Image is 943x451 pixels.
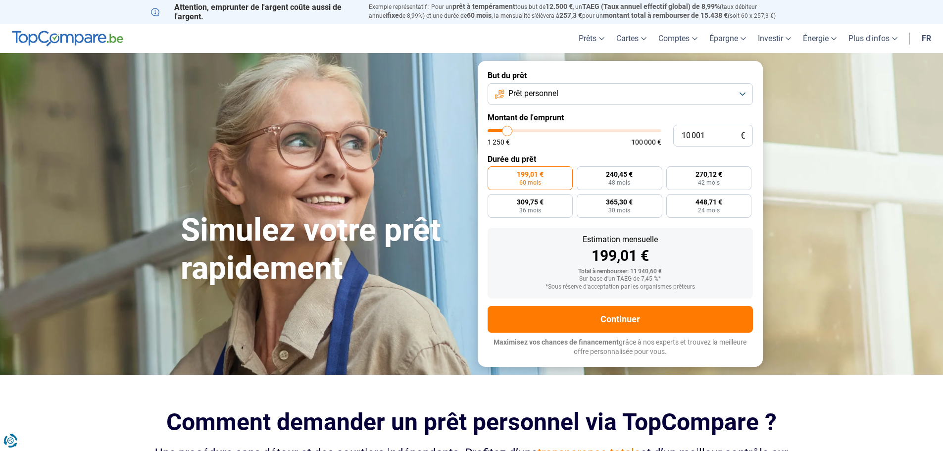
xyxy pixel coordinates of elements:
[151,2,357,21] p: Attention, emprunter de l'argent coûte aussi de l'argent.
[698,207,720,213] span: 24 mois
[559,11,582,19] span: 257,3 €
[652,24,703,53] a: Comptes
[488,154,753,164] label: Durée du prêt
[387,11,399,19] span: fixe
[496,268,745,275] div: Total à rembourser: 11 940,60 €
[606,199,633,205] span: 365,30 €
[369,2,793,20] p: Exemple représentatif : Pour un tous but de , un (taux débiteur annuel de 8,99%) et une durée de ...
[608,180,630,186] span: 48 mois
[517,171,544,178] span: 199,01 €
[631,139,661,146] span: 100 000 €
[517,199,544,205] span: 309,75 €
[695,171,722,178] span: 270,12 €
[797,24,843,53] a: Énergie
[496,249,745,263] div: 199,01 €
[519,207,541,213] span: 36 mois
[488,338,753,357] p: grâce à nos experts et trouvez la meilleure offre personnalisée pour vous.
[546,2,573,10] span: 12.500 €
[488,113,753,122] label: Montant de l'emprunt
[12,31,123,47] img: TopCompare
[181,211,466,288] h1: Simulez votre prêt rapidement
[752,24,797,53] a: Investir
[452,2,515,10] span: prêt à tempérament
[494,338,619,346] span: Maximisez vos chances de financement
[519,180,541,186] span: 60 mois
[488,306,753,333] button: Continuer
[698,180,720,186] span: 42 mois
[603,11,728,19] span: montant total à rembourser de 15.438 €
[582,2,720,10] span: TAEG (Taux annuel effectif global) de 8,99%
[608,207,630,213] span: 30 mois
[703,24,752,53] a: Épargne
[488,71,753,80] label: But du prêt
[573,24,610,53] a: Prêts
[151,408,793,436] h2: Comment demander un prêt personnel via TopCompare ?
[606,171,633,178] span: 240,45 €
[488,83,753,105] button: Prêt personnel
[488,139,510,146] span: 1 250 €
[843,24,903,53] a: Plus d'infos
[496,284,745,291] div: *Sous réserve d'acceptation par les organismes prêteurs
[916,24,937,53] a: fr
[610,24,652,53] a: Cartes
[508,88,558,99] span: Prêt personnel
[496,236,745,244] div: Estimation mensuelle
[496,276,745,283] div: Sur base d'un TAEG de 7,45 %*
[741,132,745,140] span: €
[467,11,492,19] span: 60 mois
[695,199,722,205] span: 448,71 €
